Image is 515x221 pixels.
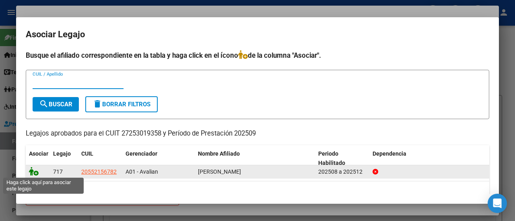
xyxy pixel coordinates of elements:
[488,194,507,213] div: Open Intercom Messenger
[318,167,366,176] div: 202508 a 202512
[39,99,49,109] mat-icon: search
[81,168,117,175] span: 20552156782
[318,150,345,166] span: Periodo Habilitado
[26,50,489,61] h4: Busque el afiliado correspondiente en la tabla y haga click en el ícono de la columna "Asociar".
[93,101,150,108] span: Borrar Filtros
[33,97,79,112] button: Buscar
[198,150,240,157] span: Nombre Afiliado
[50,145,78,172] datatable-header-cell: Legajo
[26,27,489,42] h2: Asociar Legajo
[126,150,157,157] span: Gerenciador
[315,145,369,172] datatable-header-cell: Periodo Habilitado
[53,150,71,157] span: Legajo
[126,168,158,175] span: A01 - Avalian
[195,145,315,172] datatable-header-cell: Nombre Afiliado
[122,145,195,172] datatable-header-cell: Gerenciador
[85,96,158,112] button: Borrar Filtros
[93,99,102,109] mat-icon: delete
[81,150,93,157] span: CUIL
[29,150,48,157] span: Asociar
[53,168,63,175] span: 717
[26,129,489,139] p: Legajos aprobados para el CUIT 27253019358 y Período de Prestación 202509
[26,181,489,201] div: 1 registros
[198,168,241,175] span: LABAT CHINCUINI IGNACIO
[26,145,50,172] datatable-header-cell: Asociar
[78,145,122,172] datatable-header-cell: CUIL
[39,101,72,108] span: Buscar
[369,145,490,172] datatable-header-cell: Dependencia
[373,150,406,157] span: Dependencia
